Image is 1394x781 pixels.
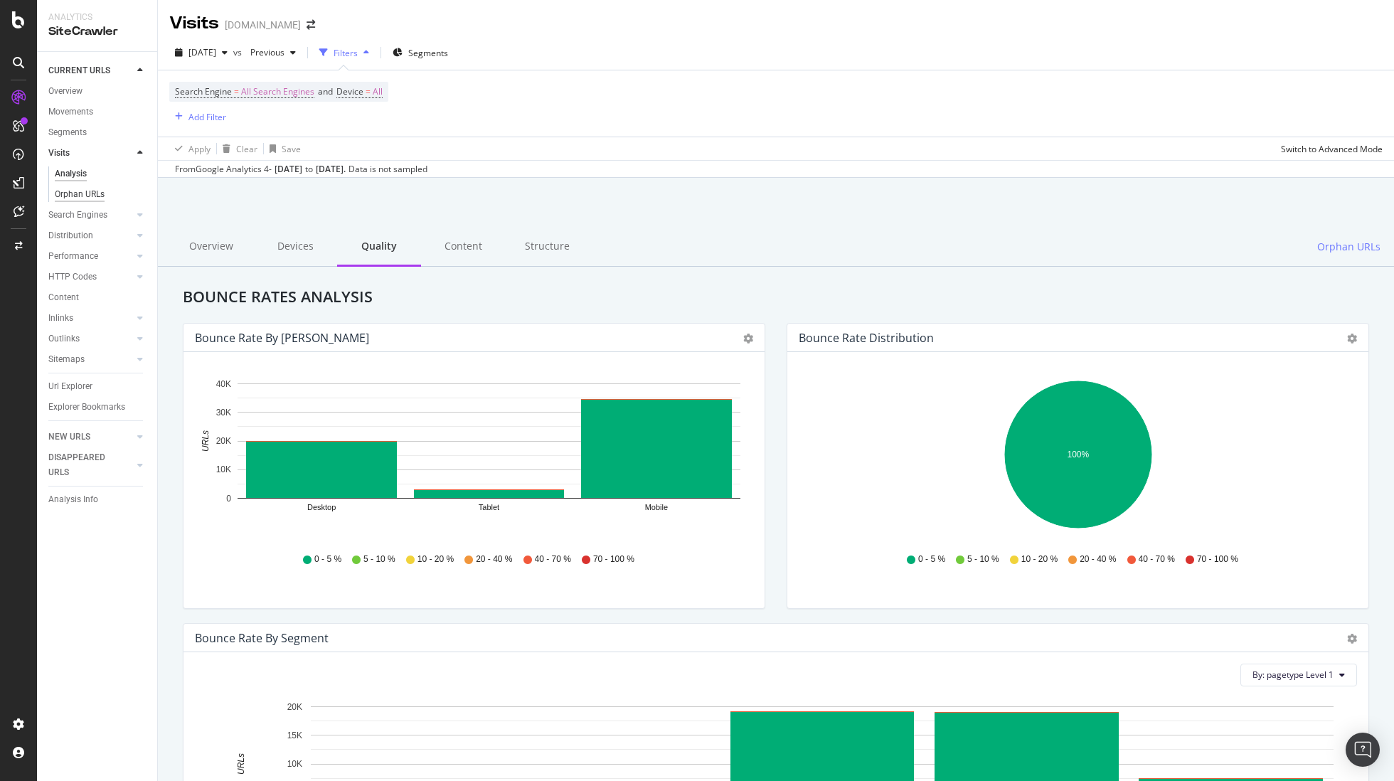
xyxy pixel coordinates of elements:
span: Orphan URLs [1317,240,1380,254]
span: 10 - 20 % [417,553,454,565]
div: Analysis Info [48,492,98,507]
text: 10K [287,759,302,769]
div: gear [1347,334,1357,344]
a: Movements [48,105,147,119]
a: CURRENT URLS [48,63,133,78]
span: 5 - 10 % [363,553,395,565]
span: 20 - 40 % [1080,553,1116,565]
div: A chart. [195,375,753,540]
text: 40K [216,379,231,389]
div: From Google Analytics 4 - to Data is not sampled [175,163,427,176]
div: Explorer Bookmarks [48,400,125,415]
a: Content [48,290,147,305]
a: Segments [48,125,147,140]
div: Analysis [55,166,87,181]
text: URLs [201,430,211,452]
text: 15K [287,730,302,740]
div: gear [1347,634,1357,644]
span: 10 - 20 % [1021,553,1058,565]
span: Device [336,85,363,97]
text: 20K [216,436,231,446]
a: Search Engines [48,208,133,223]
div: Filters [334,47,358,59]
text: Mobile [645,503,668,511]
div: Quality [337,228,421,267]
div: CURRENT URLS [48,63,110,78]
div: Add Filter [188,111,226,123]
span: Previous [245,46,284,58]
div: Open Intercom Messenger [1346,733,1380,767]
span: 5 - 10 % [967,553,999,565]
div: Visits [169,11,219,36]
span: Segments [408,47,448,59]
button: Switch to Advanced Mode [1275,137,1383,160]
span: 70 - 100 % [593,553,634,565]
div: Save [282,143,301,155]
div: Bounce Rate by [PERSON_NAME] [195,331,369,345]
a: NEW URLS [48,430,133,445]
span: 70 - 100 % [1197,553,1238,565]
span: All [373,82,383,102]
button: By: pagetype Level 1 [1240,664,1357,686]
a: Url Explorer [48,379,147,394]
div: arrow-right-arrow-left [307,20,315,30]
div: Structure [505,228,589,267]
a: Visits [48,146,133,161]
div: Url Explorer [48,379,92,394]
a: HTTP Codes [48,270,133,285]
span: = [366,85,371,97]
div: Segments [48,125,87,140]
button: Filters [314,41,375,64]
div: Overview [48,84,83,99]
div: Overview [169,228,253,267]
span: and [318,85,333,97]
text: Desktop [307,503,336,511]
text: 0 [226,494,231,504]
div: HTTP Codes [48,270,97,285]
span: 0 - 5 % [918,553,945,565]
span: vs [233,46,245,58]
span: 40 - 70 % [1139,553,1175,565]
button: Save [264,137,301,160]
div: Distribution [48,228,93,243]
button: Add Filter [169,108,226,125]
span: = [234,85,239,97]
span: 0 - 5 % [314,553,341,565]
div: Sitemaps [48,352,85,367]
div: gear [743,334,753,344]
div: [DATE] [275,163,302,176]
div: Content [48,290,79,305]
span: Search Engine [175,85,232,97]
text: 10K [216,464,231,474]
div: Orphan URLs [55,187,105,202]
button: Previous [245,41,302,64]
div: Apply [188,143,211,155]
div: Switch to Advanced Mode [1281,143,1383,155]
div: Bounce Rate by Segment [195,631,329,645]
button: [DATE] [169,41,233,64]
text: URLs [236,753,246,775]
a: Performance [48,249,133,264]
h2: Bounce Rates Analysis [172,288,1380,305]
div: Search Engines [48,208,107,223]
div: Analytics [48,11,146,23]
a: DISAPPEARED URLS [48,450,133,480]
svg: A chart. [799,375,1357,540]
span: 2025 Sep. 11th [188,46,216,58]
div: Inlinks [48,311,73,326]
div: Devices [253,228,337,267]
div: Bounce Rate distribution [799,331,934,345]
text: 20K [287,702,302,712]
text: 100% [1068,450,1090,459]
span: All Search Engines [241,82,314,102]
div: [DOMAIN_NAME] [225,18,301,32]
button: Clear [217,137,257,160]
a: Distribution [48,228,133,243]
div: [DATE] . [316,163,346,176]
span: 40 - 70 % [535,553,571,565]
div: Content [421,228,505,267]
div: Clear [236,143,257,155]
div: Performance [48,249,98,264]
text: Tablet [479,503,499,511]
